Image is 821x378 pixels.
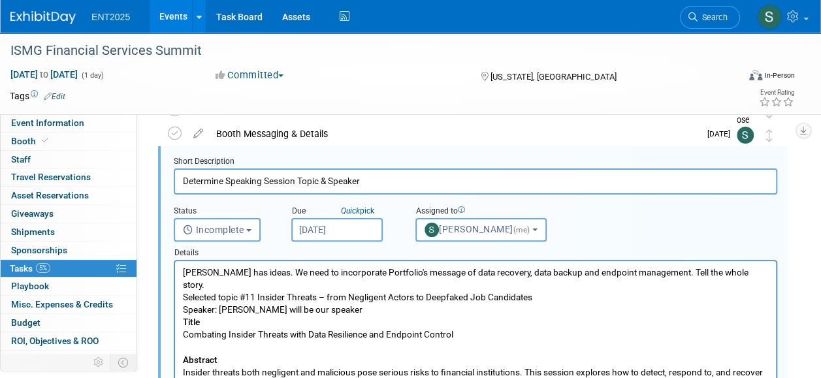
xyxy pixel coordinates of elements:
span: ENT2025 [91,12,130,22]
button: Committed [211,69,289,82]
td: Toggle Event Tabs [110,354,137,371]
div: Event Rating [759,89,794,96]
a: Budget [1,314,137,332]
td: Tags [10,89,65,102]
span: Travel Reservations [11,172,91,182]
a: Travel Reservations [1,168,137,186]
span: Event Information [11,118,84,128]
img: ExhibitDay [10,11,76,24]
td: Personalize Event Tab Strip [88,354,110,371]
span: [US_STATE], [GEOGRAPHIC_DATA] [491,72,617,82]
a: ROI, Objectives & ROO [1,332,137,350]
a: Tasks5% [1,260,137,277]
img: Stephanie Silva [737,127,754,144]
span: Incomplete [183,225,244,235]
a: Playbook [1,277,137,295]
img: Stephanie Silva [757,5,782,29]
span: Asset Reservations [11,190,89,200]
span: Giveaways [11,208,54,219]
div: Details [174,242,777,260]
span: (1 day) [80,71,104,80]
button: [PERSON_NAME](me) [415,218,547,242]
span: (me) [513,225,530,234]
div: ISMG Financial Services Summit [6,39,728,63]
span: [DATE] [707,129,737,138]
div: Booth Messaging & Details [210,123,700,145]
a: Misc. Expenses & Credits [1,296,137,313]
a: Sponsorships [1,242,137,259]
div: Short Description [174,156,777,168]
span: 5% [36,263,50,273]
img: Format-Inperson.png [749,70,762,80]
div: Status [174,206,272,218]
a: Giveaways [1,205,137,223]
span: Tasks [10,263,50,274]
i: Quick [341,206,360,215]
i: Move task [766,129,773,142]
div: Assigned to [415,206,552,218]
span: Staff [11,154,31,165]
a: edit [187,128,210,140]
a: Search [680,6,740,29]
a: Shipments [1,223,137,241]
span: Attachments [11,354,63,364]
span: Misc. Expenses & Credits [11,299,113,309]
span: ROI, Objectives & ROO [11,336,99,346]
span: Budget [11,317,40,328]
div: Event Format [681,68,795,87]
span: Shipments [11,227,55,237]
div: In-Person [764,71,795,80]
button: Incomplete [174,218,261,242]
a: Asset Reservations [1,187,137,204]
input: Name of task or a short description [174,168,777,194]
span: Search [698,12,728,22]
span: [PERSON_NAME] [425,224,532,234]
i: Booth reservation complete [42,137,48,144]
span: Playbook [11,281,49,291]
a: Attachments [1,351,137,368]
a: Booth [1,133,137,150]
a: Edit [44,92,65,101]
a: Staff [1,151,137,168]
div: Due [291,206,396,218]
a: Event Information [1,114,137,132]
input: Due Date [291,218,383,242]
a: Quickpick [338,206,377,216]
span: to [38,69,50,80]
span: Sponsorships [11,245,67,255]
span: Booth [11,136,51,146]
span: [DATE] [DATE] [10,69,78,80]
